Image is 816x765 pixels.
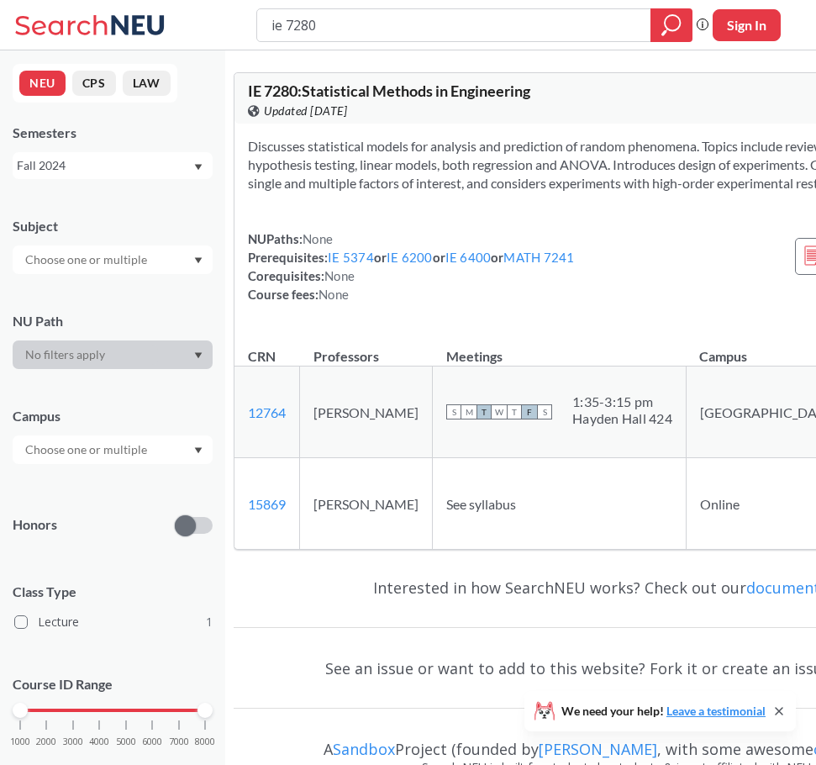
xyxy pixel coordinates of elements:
span: 4000 [89,737,109,747]
span: 3000 [63,737,83,747]
a: IE 5374 [328,250,374,265]
span: T [476,404,492,419]
span: None [324,268,355,283]
span: 2000 [36,737,56,747]
input: Choose one or multiple [17,440,158,460]
a: IE 6400 [445,250,492,265]
p: Course ID Range [13,675,213,694]
th: Meetings [433,330,687,367]
button: CPS [72,71,116,96]
div: Campus [13,407,213,425]
a: [PERSON_NAME] [539,739,657,759]
th: Professors [300,330,433,367]
span: 6000 [142,737,162,747]
span: 7000 [169,737,189,747]
svg: Dropdown arrow [194,447,203,454]
span: S [446,404,461,419]
p: Honors [13,515,57,535]
span: 8000 [195,737,215,747]
input: Choose one or multiple [17,250,158,270]
div: Fall 2024 [17,156,192,175]
span: 5000 [116,737,136,747]
svg: Dropdown arrow [194,352,203,359]
svg: Dropdown arrow [194,164,203,171]
a: 15869 [248,496,286,512]
div: Dropdown arrow [13,435,213,464]
a: MATH 7241 [503,250,574,265]
span: M [461,404,476,419]
div: CRN [248,347,276,366]
div: Dropdown arrow [13,340,213,369]
a: Sandbox [333,739,395,759]
span: W [492,404,507,419]
span: F [522,404,537,419]
div: NUPaths: Prerequisites: or or or Corequisites: Course fees: [248,229,575,303]
div: magnifying glass [650,8,692,42]
span: 1 [206,613,213,631]
a: IE 6200 [387,250,433,265]
span: S [537,404,552,419]
div: NU Path [13,312,213,330]
div: Dropdown arrow [13,245,213,274]
label: Lecture [14,611,213,633]
div: Subject [13,217,213,235]
button: LAW [123,71,171,96]
span: We need your help! [561,705,766,717]
td: [PERSON_NAME] [300,458,433,550]
span: Class Type [13,583,213,601]
input: Class, professor, course number, "phrase" [270,11,639,40]
span: None [303,231,333,246]
td: [PERSON_NAME] [300,367,433,458]
div: Hayden Hall 424 [572,410,672,427]
a: 12764 [248,404,286,420]
span: Updated [DATE] [264,102,347,120]
span: IE 7280 : Statistical Methods in Engineering [248,82,530,100]
span: 1000 [10,737,30,747]
span: T [507,404,522,419]
svg: magnifying glass [661,13,682,37]
button: Sign In [713,9,781,41]
span: None [319,287,349,302]
button: NEU [19,71,66,96]
a: Leave a testimonial [666,704,766,718]
div: Semesters [13,124,213,142]
svg: Dropdown arrow [194,257,203,264]
div: Fall 2024Dropdown arrow [13,152,213,179]
div: 1:35 - 3:15 pm [572,393,672,410]
span: See syllabus [446,496,516,512]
